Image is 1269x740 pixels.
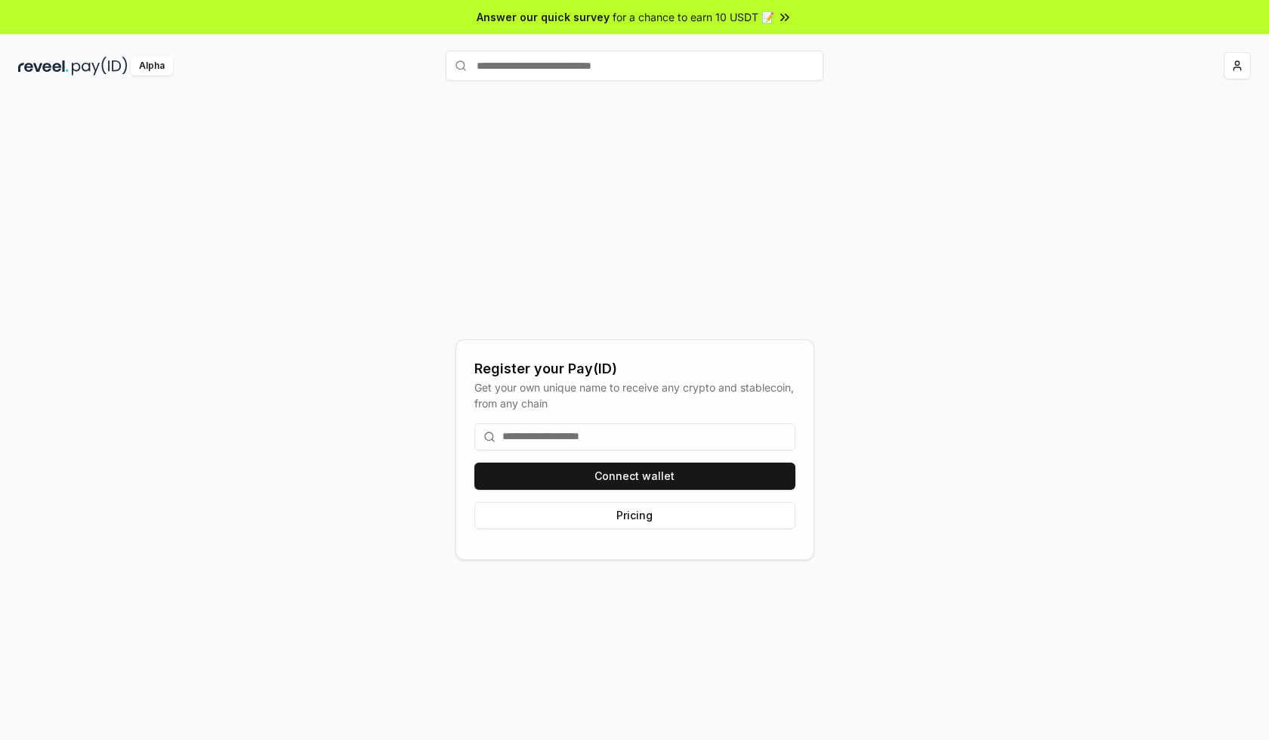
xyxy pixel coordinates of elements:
[474,379,795,411] div: Get your own unique name to receive any crypto and stablecoin, from any chain
[474,358,795,379] div: Register your Pay(ID)
[613,9,774,25] span: for a chance to earn 10 USDT 📝
[474,463,795,490] button: Connect wallet
[18,57,69,76] img: reveel_dark
[131,57,173,76] div: Alpha
[72,57,128,76] img: pay_id
[474,502,795,529] button: Pricing
[477,9,610,25] span: Answer our quick survey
